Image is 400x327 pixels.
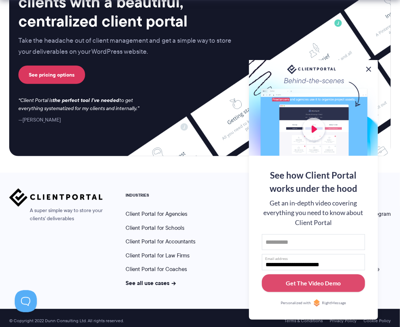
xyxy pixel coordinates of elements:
[126,193,196,198] h5: INDUSTRIES
[262,254,365,270] input: Email address
[9,207,103,223] span: A super simple way to store your clients' deliverables
[18,66,85,84] a: See pricing options
[364,318,391,323] a: Cookie Policy
[6,318,127,324] span: © Copyright 2022 Dunn Consulting Ltd. All rights reserved.
[281,300,311,306] span: Personalized with
[53,96,119,104] strong: the perfect tool I've needed
[126,224,185,232] a: Client Portal for Schools
[15,290,37,312] iframe: Toggle Customer Support
[18,96,158,113] p: Client Portal is to get everything systematized for my clients and internally.
[330,318,357,323] a: Privacy Policy
[126,252,190,260] a: Client Portal for Law Firms
[313,299,320,307] img: Personalized with RightMessage
[18,116,61,123] cite: [PERSON_NAME]
[126,279,176,287] a: See all use cases
[284,318,323,323] a: Terms & Conditions
[126,210,187,218] a: Client Portal for Agencies
[262,169,365,195] div: See how Client Portal works under the hood
[262,198,365,228] div: Get an in-depth video covering everything you need to know about Client Portal
[322,300,346,306] span: RightMessage
[262,274,365,292] button: Get The Video Demo
[262,299,365,307] a: Personalized withRightMessage
[18,35,243,57] p: Take the headache out of client management and get a simple way to store your deliverables on you...
[126,265,187,273] a: Client Portal for Coaches
[126,238,196,246] a: Client Portal for Accountants
[286,279,341,288] div: Get The Video Demo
